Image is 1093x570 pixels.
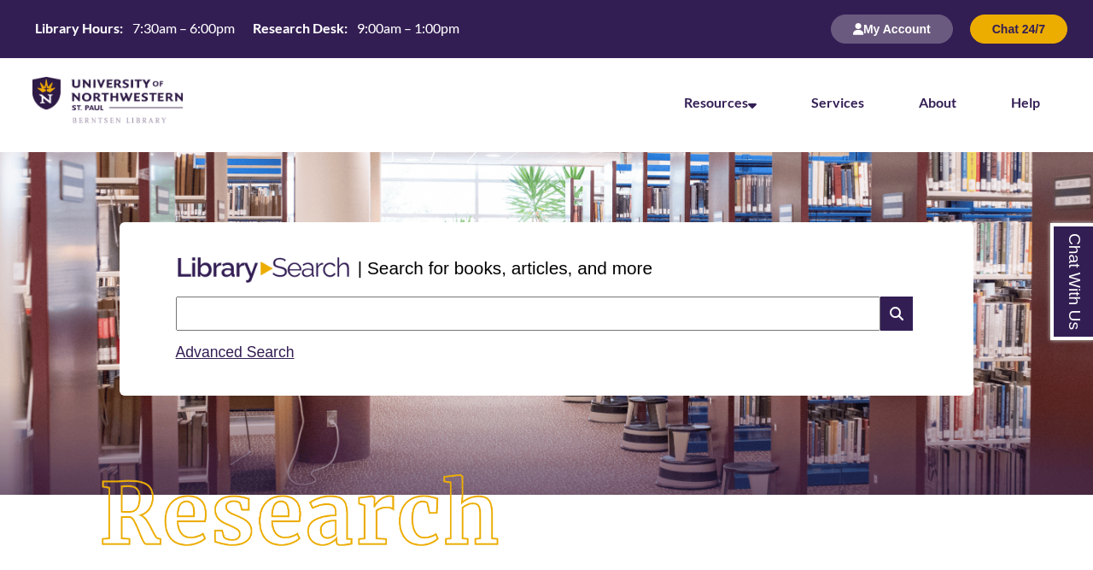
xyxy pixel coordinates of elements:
th: Library Hours: [28,19,126,38]
th: Research Desk: [246,19,350,38]
a: Advanced Search [176,344,295,361]
a: About [919,94,956,110]
img: Libary Search [169,250,358,290]
button: Chat 24/7 [970,15,1067,44]
table: Hours Today [28,19,466,38]
a: Hours Today [28,19,466,39]
span: 9:00am – 1:00pm [357,20,459,36]
button: My Account [831,15,953,44]
a: Chat 24/7 [970,21,1067,36]
img: UNWSP Library Logo [32,77,183,125]
a: Resources [684,94,757,110]
i: Search [880,297,913,331]
a: Services [811,94,864,110]
span: 7:30am – 6:00pm [132,20,235,36]
a: My Account [831,21,953,36]
a: Help [1011,94,1040,110]
p: | Search for books, articles, and more [358,255,652,281]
